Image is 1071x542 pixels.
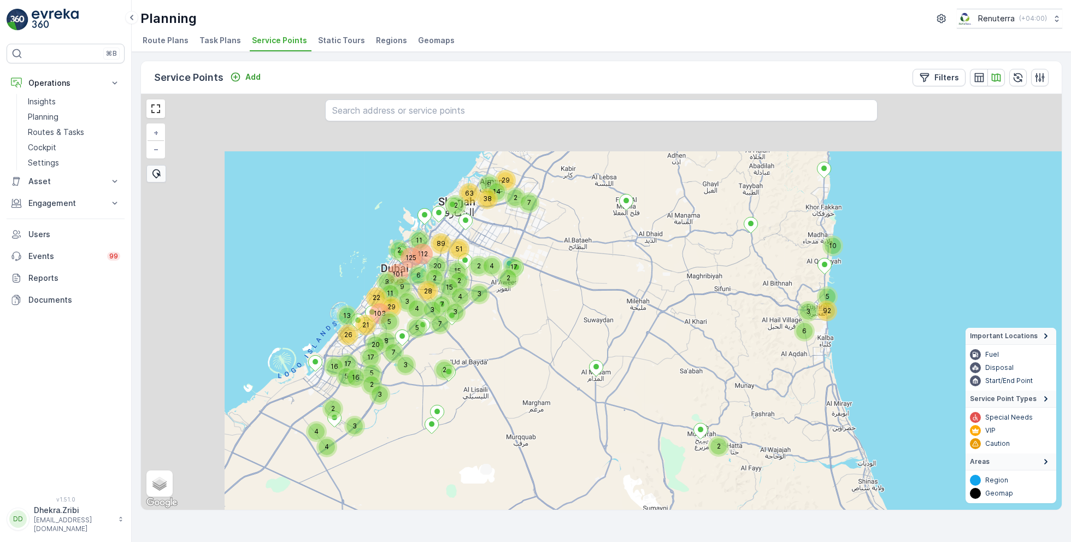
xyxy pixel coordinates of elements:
[970,457,990,466] span: Areas
[449,263,466,279] div: 15
[226,70,265,84] button: Add
[340,327,356,343] div: 26
[199,35,241,46] span: Task Plans
[434,296,450,313] div: 7
[957,13,974,25] img: Screenshot_2024-07-26_at_13.33.01.png
[357,317,374,333] div: 21
[7,170,125,192] button: Asset
[385,344,392,351] div: 7
[308,423,315,430] div: 4
[957,9,1062,28] button: Renuterra(+04:00)
[34,516,113,533] p: [EMAIL_ADDRESS][DOMAIN_NAME]
[505,259,512,266] div: 17
[451,273,457,279] div: 2
[966,391,1056,408] summary: Service Point Types
[383,299,390,305] div: 29
[363,365,370,372] div: 5
[325,99,878,121] input: Search address or service points
[934,72,959,83] p: Filters
[363,365,380,381] div: 5
[28,127,84,138] p: Routes & Tasks
[383,299,399,315] div: 29
[411,232,427,249] div: 11
[471,286,487,302] div: 3
[441,279,457,296] div: 15
[245,72,261,83] p: Add
[451,273,467,289] div: 2
[338,368,355,385] div: 5
[362,349,379,366] div: 17
[433,235,449,252] div: 89
[448,197,454,204] div: 2
[471,286,478,292] div: 3
[319,439,335,455] div: 4
[154,128,158,137] span: +
[489,184,495,190] div: 14
[424,302,431,308] div: 3
[470,258,487,274] div: 2
[368,290,375,296] div: 22
[825,238,831,244] div: 10
[379,274,385,280] div: 3
[382,285,398,302] div: 11
[507,190,514,196] div: 2
[372,386,378,393] div: 3
[143,35,189,46] span: Route Plans
[429,258,445,274] div: 20
[28,176,103,187] p: Asset
[368,290,385,306] div: 22
[448,197,464,214] div: 2
[23,94,125,109] a: Insights
[436,362,452,378] div: 2
[410,267,417,274] div: 6
[391,242,407,258] div: 2
[500,270,507,276] div: 2
[985,363,1014,372] p: Disposal
[23,109,125,125] a: Planning
[433,235,439,242] div: 89
[426,270,433,276] div: 2
[372,305,378,312] div: 103
[409,320,415,326] div: 5
[819,303,835,319] div: 92
[326,358,333,365] div: 16
[379,274,395,290] div: 3
[381,314,397,330] div: 5
[985,489,1013,498] p: Geomap
[507,190,523,206] div: 2
[394,279,410,295] div: 9
[28,273,120,284] p: Reports
[367,337,384,353] div: 20
[497,172,514,188] div: 29
[348,369,364,386] div: 16
[420,283,436,299] div: 28
[148,125,164,141] a: Zoom In
[985,350,999,359] p: Fuel
[7,267,125,289] a: Reports
[391,242,397,249] div: 2
[985,426,996,435] p: VIP
[434,296,440,303] div: 7
[7,505,125,533] button: DDDhekra.Zribi[EMAIL_ADDRESS][DOMAIN_NAME]
[154,70,223,85] p: Service Points
[7,289,125,311] a: Documents
[985,439,1010,448] p: Caution
[966,328,1056,345] summary: Important Locations
[985,376,1033,385] p: Start/End Point
[397,357,414,373] div: 3
[382,285,389,292] div: 11
[403,250,409,256] div: 125
[28,251,101,262] p: Events
[481,176,497,193] div: 9
[23,125,125,140] a: Routes & Tasks
[819,288,826,295] div: 5
[381,314,387,320] div: 5
[319,439,325,445] div: 4
[970,332,1038,340] span: Important Locations
[970,394,1037,403] span: Service Point Types
[484,258,490,264] div: 4
[432,316,438,322] div: 7
[346,418,363,434] div: 3
[521,195,527,201] div: 7
[497,172,504,179] div: 29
